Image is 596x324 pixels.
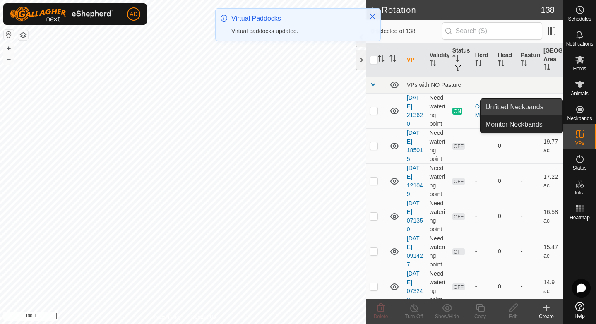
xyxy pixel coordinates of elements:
span: Neckbands [567,116,592,121]
span: AD [130,10,137,19]
td: - [517,199,540,234]
td: 0 [495,199,517,234]
td: 14.9 ac [540,269,563,304]
div: - [475,142,491,150]
td: Need watering point [426,234,449,269]
span: Heatmap [570,215,590,220]
div: - [475,282,491,291]
td: Need watering point [426,128,449,163]
p-sorticon: Activate to sort [389,56,396,63]
th: Validity [426,43,449,77]
span: OFF [452,178,465,185]
td: 17.22 ac [540,163,563,199]
a: [DATE] 121049 [407,165,423,197]
td: Need watering point [426,199,449,234]
span: Status [572,166,586,170]
span: Schedules [568,17,591,22]
img: Gallagher Logo [10,7,113,22]
a: Unfitted Neckbands [481,99,562,115]
a: Contact Us [191,313,216,321]
span: 0 selected of 138 [371,27,442,36]
div: Show/Hide [430,313,464,320]
span: OFF [452,283,465,290]
a: [DATE] 185015 [407,130,423,162]
div: Turn Off [397,313,430,320]
p-sorticon: Activate to sort [498,61,505,67]
th: VP [404,43,426,77]
th: [GEOGRAPHIC_DATA] Area [540,43,563,77]
th: Head [495,43,517,77]
td: 0 [495,163,517,199]
a: [DATE] 091427 [407,235,423,268]
button: Reset Map [4,30,14,40]
a: [DATE] 213620 [407,94,423,127]
div: Create [530,313,563,320]
p-sorticon: Activate to sort [378,56,385,63]
a: Privacy Policy [150,313,181,321]
span: Help [574,314,585,319]
span: OFF [452,248,465,255]
span: Monitor Neckbands [485,120,543,130]
div: Virtual paddocks updated. [231,27,360,36]
td: 0 [495,128,517,163]
p-sorticon: Activate to sort [475,61,482,67]
p-sorticon: Activate to sort [430,61,436,67]
p-sorticon: Activate to sort [452,56,459,63]
div: Copy [464,313,497,320]
a: Monitor Neckbands [481,116,562,133]
th: Herd [472,43,495,77]
span: Herds [573,66,586,71]
div: - [475,177,491,185]
span: Delete [374,314,388,319]
th: Pasture [517,43,540,77]
td: 64 [495,93,517,128]
div: Edit [497,313,530,320]
td: - [517,269,540,304]
div: - [475,247,491,256]
button: + [4,43,14,53]
td: 15.47 ac [540,234,563,269]
p-sorticon: Activate to sort [543,65,550,72]
td: - [517,93,540,128]
button: – [4,54,14,64]
div: Virtual Paddocks [231,14,360,24]
td: 16.58 ac [540,199,563,234]
td: 19.77 ac [540,128,563,163]
td: Need watering point [426,93,449,128]
span: OFF [452,143,465,150]
td: - [517,128,540,163]
td: Need watering point [426,163,449,199]
h2: In Rotation [371,5,541,15]
span: Notifications [566,41,593,46]
span: Infra [574,190,584,195]
td: - [517,234,540,269]
p-sorticon: Activate to sort [521,61,527,67]
a: [DATE] 071350 [407,200,423,233]
th: Status [449,43,472,77]
a: Help [563,299,596,322]
button: Close [367,11,378,22]
button: Map Layers [18,30,28,40]
span: VPs [575,141,584,146]
a: [DATE] 073249 [407,270,423,303]
span: OFF [452,213,465,220]
span: Unfitted Neckbands [485,102,543,112]
div: VPs with NO Pasture [407,82,560,88]
span: ON [452,108,462,115]
input: Search (S) [442,22,542,40]
td: - [517,163,540,199]
span: Animals [571,91,589,96]
td: 12.21 ac [540,93,563,128]
div: - [475,212,491,221]
td: 0 [495,234,517,269]
span: 138 [541,4,555,16]
td: Need watering point [426,269,449,304]
div: COW MOB [475,102,491,120]
td: 0 [495,269,517,304]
